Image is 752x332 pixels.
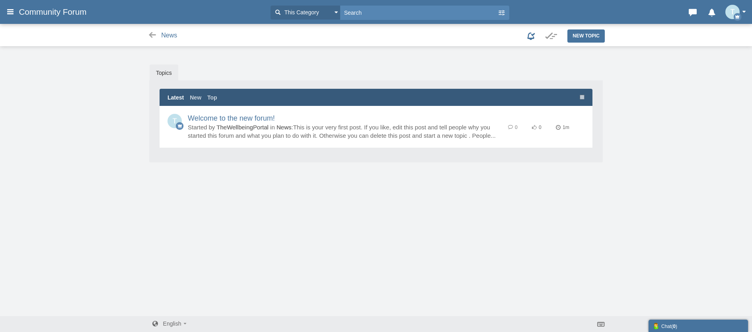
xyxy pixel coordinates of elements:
[340,6,497,20] input: Search
[653,322,744,330] div: Chat
[188,114,275,122] a: Welcome to the new forum!
[567,29,605,42] a: New Topic
[190,94,201,102] a: New
[539,125,542,130] span: 0
[515,125,518,130] span: 0
[556,125,569,130] time: 1m
[19,5,92,19] a: Community Forum
[163,320,181,327] span: English
[150,64,178,81] a: Topics
[168,94,184,102] a: Latest
[573,33,600,39] span: New Topic
[277,124,292,131] a: News
[216,124,269,131] a: TheWellbeingPortal
[725,5,740,19] img: IAAAABklEQVQDADViDfg8DHjQAAAAAElFTkSuQmCC
[161,32,177,39] span: News
[207,94,217,102] a: Top
[19,7,92,17] span: Community Forum
[282,8,319,17] span: This Category
[168,114,182,128] img: IAAAABklEQVQDADViDfg8DHjQAAAAAElFTkSuQmCC
[673,324,676,329] strong: 0
[671,324,677,329] span: ( )
[271,6,340,20] button: This Category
